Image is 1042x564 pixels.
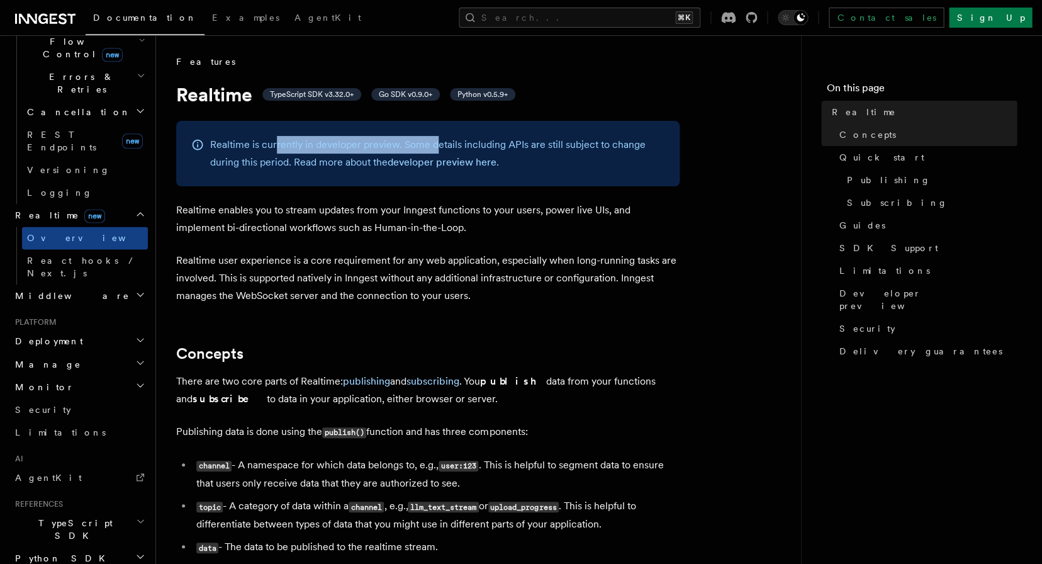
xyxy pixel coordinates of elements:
[196,461,232,471] code: channel
[826,101,1017,123] a: Realtime
[834,282,1017,317] a: Developer preview
[22,249,148,285] a: React hooks / Next.js
[406,375,459,387] a: subscribing
[10,453,23,463] span: AI
[15,404,71,414] span: Security
[176,252,680,305] p: Realtime user experience is a core requirement for any web application, especially when long-runn...
[193,538,680,556] li: - The data to be published to the realtime stream.
[22,106,131,118] span: Cancellation
[176,373,680,408] p: There are two core parts of Realtime: and . You data from your functions and to data in your appl...
[176,423,680,441] p: Publishing data is done using the function and has three components:
[778,10,808,25] button: Toggle dark mode
[839,219,885,232] span: Guides
[834,340,1017,363] a: Delivery guarantees
[10,330,148,352] button: Deployment
[675,11,693,24] kbd: ⌘K
[10,380,74,393] span: Monitor
[839,128,895,141] span: Concepts
[22,227,148,249] a: Overview
[102,48,123,62] span: new
[15,472,82,482] span: AgentKit
[322,427,366,438] code: publish()
[488,502,559,512] code: upload_progress
[176,55,235,68] span: Features
[10,551,113,564] span: Python SDK
[457,89,508,99] span: Python v0.5.9+
[27,188,92,198] span: Logging
[839,322,895,335] span: Security
[193,456,680,492] li: - A namespace for which data belongs to, e.g., . This is helpful to segment data to ensure that u...
[826,81,1017,101] h4: On this page
[949,8,1032,28] a: Sign Up
[480,375,546,387] strong: publish
[846,174,930,186] span: Publishing
[22,70,137,96] span: Errors & Retries
[10,499,63,509] span: References
[10,227,148,285] div: Realtimenew
[10,420,148,443] a: Limitations
[834,214,1017,237] a: Guides
[27,165,110,175] span: Versioning
[176,345,244,363] a: Concepts
[10,466,148,488] a: AgentKit
[839,242,938,254] span: SDK Support
[349,502,384,512] code: channel
[84,209,105,223] span: new
[10,317,57,327] span: Platform
[27,233,157,243] span: Overview
[22,65,148,101] button: Errors & Retries
[834,259,1017,282] a: Limitations
[176,201,680,237] p: Realtime enables you to stream updates from your Inngest functions to your users, power live UIs,...
[196,543,218,553] code: data
[834,317,1017,340] a: Security
[122,133,143,149] span: new
[459,8,700,28] button: Search...⌘K
[379,89,432,99] span: Go SDK v0.9.0+
[343,375,390,387] a: publishing
[270,89,354,99] span: TypeScript SDK v3.32.0+
[439,461,478,471] code: user:123
[294,13,361,23] span: AgentKit
[829,8,944,28] a: Contact sales
[10,358,81,370] span: Manage
[10,285,148,307] button: Middleware
[408,502,478,512] code: llm_text_stream
[10,511,148,546] button: TypeScript SDK
[10,335,83,347] span: Deployment
[839,345,1002,358] span: Delivery guarantees
[22,35,138,60] span: Flow Control
[287,4,369,34] a: AgentKit
[22,101,148,123] button: Cancellation
[93,13,197,23] span: Documentation
[10,204,148,227] button: Realtimenew
[196,502,223,512] code: topic
[10,352,148,375] button: Manage
[10,375,148,398] button: Monitor
[834,237,1017,259] a: SDK Support
[10,516,136,541] span: TypeScript SDK
[10,290,130,302] span: Middleware
[22,181,148,204] a: Logging
[839,151,924,164] span: Quick start
[10,398,148,420] a: Security
[831,106,895,118] span: Realtime
[22,159,148,181] a: Versioning
[176,83,680,106] h1: Realtime
[834,146,1017,169] a: Quick start
[27,130,96,152] span: REST Endpoints
[27,256,138,278] span: React hooks / Next.js
[212,13,279,23] span: Examples
[841,169,1017,191] a: Publishing
[10,209,105,222] span: Realtime
[839,287,1017,312] span: Developer preview
[204,4,287,34] a: Examples
[22,123,148,159] a: REST Endpointsnew
[210,136,664,171] p: Realtime is currently in developer preview. Some details including APIs are still subject to chan...
[86,4,204,35] a: Documentation
[22,30,148,65] button: Flow Controlnew
[841,191,1017,214] a: Subscribing
[388,156,496,168] a: developer preview here
[15,427,106,437] span: Limitations
[193,393,267,405] strong: subscribe
[193,497,680,533] li: - A category of data within a , e.g., or . This is helpful to differentiate between types of data...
